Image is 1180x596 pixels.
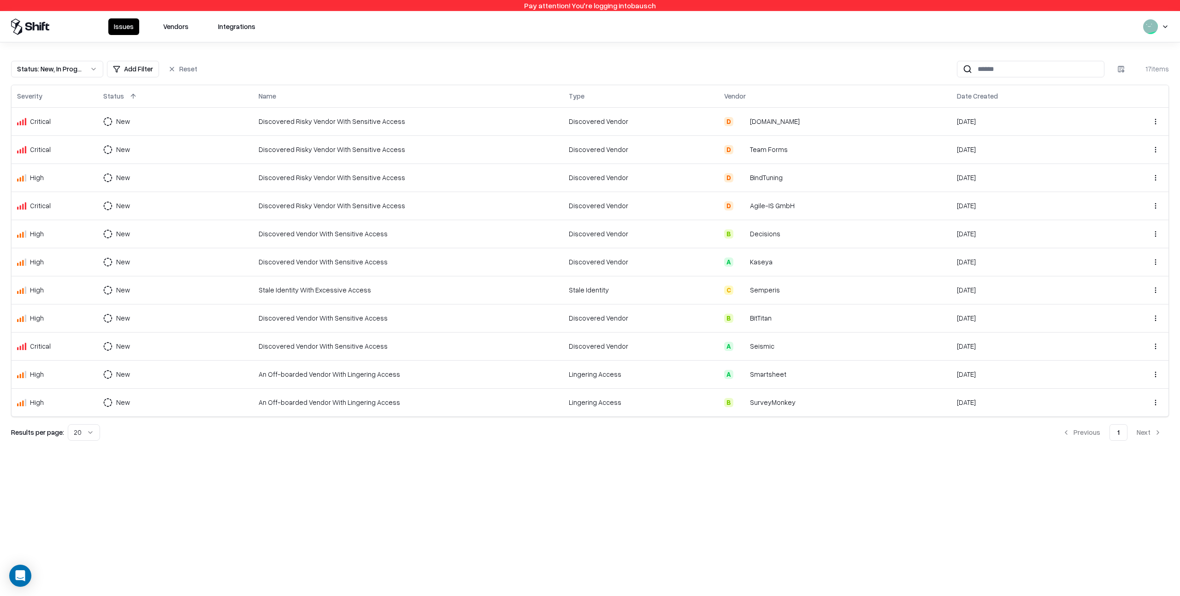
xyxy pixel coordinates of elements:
[103,394,147,411] button: New
[750,257,773,267] div: Kaseya
[569,369,713,379] div: Lingering Access
[569,145,713,154] div: Discovered Vendor
[724,173,733,182] div: D
[30,369,44,379] div: High
[957,369,1101,379] div: [DATE]
[116,145,130,154] div: New
[737,398,746,407] img: SurveyMonkey
[103,366,147,383] button: New
[158,18,194,35] button: Vendors
[116,229,130,239] div: New
[259,341,558,351] div: Discovered Vendor With Sensitive Access
[116,285,130,295] div: New
[750,313,772,323] div: BitTitan
[737,201,746,210] img: Agile-IS GmbH
[737,342,746,351] img: Seismic
[737,229,746,239] img: Decisions
[116,201,130,210] div: New
[1055,424,1169,441] nav: pagination
[957,285,1101,295] div: [DATE]
[957,117,1101,126] div: [DATE]
[259,397,558,407] div: An Off-boarded Vendor With Lingering Access
[116,117,130,126] div: New
[103,113,147,130] button: New
[11,427,64,437] p: Results per page:
[30,173,44,182] div: High
[724,286,733,295] div: C
[724,229,733,239] div: B
[724,257,733,267] div: A
[17,91,42,101] div: Severity
[259,201,558,210] div: Discovered Risky Vendor With Sensitive Access
[103,226,147,242] button: New
[103,254,147,270] button: New
[737,117,746,126] img: Draw.io
[108,18,139,35] button: Issues
[750,369,786,379] div: Smartsheet
[30,257,44,267] div: High
[259,313,558,323] div: Discovered Vendor With Sensitive Access
[750,201,795,210] div: Agile-IS GmbH
[750,117,800,126] div: [DOMAIN_NAME]
[30,341,51,351] div: Critical
[569,173,713,182] div: Discovered Vendor
[116,173,130,182] div: New
[30,313,44,323] div: High
[103,338,147,355] button: New
[957,201,1101,210] div: [DATE]
[750,229,780,239] div: Decisions
[116,313,130,323] div: New
[569,313,713,323] div: Discovered Vendor
[103,169,147,186] button: New
[116,257,130,267] div: New
[259,229,558,239] div: Discovered Vendor With Sensitive Access
[569,397,713,407] div: Lingering Access
[569,117,713,126] div: Discovered Vendor
[724,117,733,126] div: D
[724,314,733,323] div: B
[737,314,746,323] img: BitTitan
[259,173,558,182] div: Discovered Risky Vendor With Sensitive Access
[30,201,51,210] div: Critical
[957,313,1101,323] div: [DATE]
[569,257,713,267] div: Discovered Vendor
[107,61,159,77] button: Add Filter
[957,91,998,101] div: Date Created
[737,370,746,379] img: Smartsheet
[724,201,733,210] div: D
[737,145,746,154] img: Team Forms
[957,173,1101,182] div: [DATE]
[957,257,1101,267] div: [DATE]
[212,18,261,35] button: Integrations
[103,198,147,214] button: New
[957,397,1101,407] div: [DATE]
[724,91,746,101] div: Vendor
[30,145,51,154] div: Critical
[569,341,713,351] div: Discovered Vendor
[103,91,124,101] div: Status
[30,117,51,126] div: Critical
[724,370,733,379] div: A
[116,341,130,351] div: New
[259,145,558,154] div: Discovered Risky Vendor With Sensitive Access
[569,201,713,210] div: Discovered Vendor
[163,61,203,77] button: Reset
[259,285,558,295] div: Stale Identity With Excessive Access
[724,398,733,407] div: B
[30,397,44,407] div: High
[750,145,788,154] div: Team Forms
[750,397,796,407] div: SurveyMonkey
[1109,424,1127,441] button: 1
[259,369,558,379] div: An Off-boarded Vendor With Lingering Access
[724,145,733,154] div: D
[957,341,1101,351] div: [DATE]
[17,64,83,74] div: Status : New, In Progress
[259,257,558,267] div: Discovered Vendor With Sensitive Access
[724,342,733,351] div: A
[103,310,147,327] button: New
[737,173,746,182] img: BindTuning
[737,286,746,295] img: Semperis
[750,285,780,295] div: Semperis
[750,173,783,182] div: BindTuning
[569,229,713,239] div: Discovered Vendor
